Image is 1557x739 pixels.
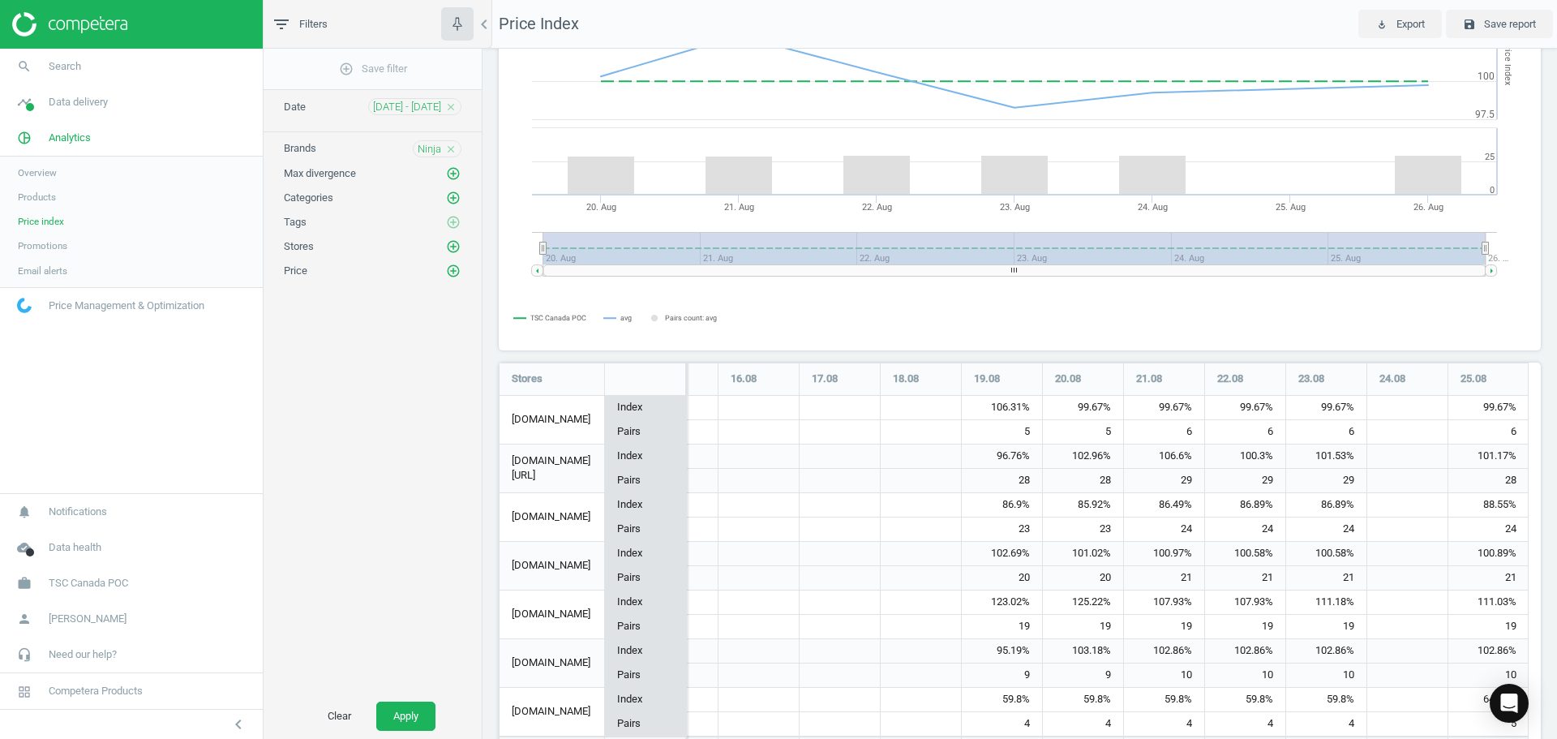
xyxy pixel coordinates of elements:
[1448,396,1529,420] div: 99.67%
[1043,712,1123,736] div: 4
[446,166,461,181] i: add_circle_outline
[962,712,1042,736] div: 4
[1205,420,1285,444] div: 6
[605,396,685,420] div: Index
[500,542,604,590] div: [DOMAIN_NAME]
[605,493,685,518] div: Index
[418,142,441,157] span: Ninja
[1124,445,1204,469] div: 106.6%
[1205,688,1285,712] div: 59.8%
[1286,420,1366,444] div: 6
[474,15,494,34] i: chevron_left
[18,166,57,179] span: Overview
[962,518,1042,541] div: 23
[445,238,461,255] button: add_circle_outline
[605,445,685,469] div: Index
[1286,566,1366,590] div: 21
[962,615,1042,638] div: 19
[1448,445,1529,469] div: 101.17%
[1205,445,1285,469] div: 100.3%
[376,702,435,731] button: Apply
[962,469,1042,492] div: 28
[962,542,1042,566] div: 102.69%
[1286,712,1366,736] div: 4
[1490,684,1529,723] div: Open Intercom Messenger
[962,591,1042,615] div: 123.02%
[1490,185,1495,195] text: 0
[445,214,461,230] button: add_circle_outline
[962,566,1042,590] div: 20
[1043,591,1123,615] div: 125.22%
[1484,17,1536,32] span: Save report
[605,517,685,541] div: Pairs
[1124,396,1204,420] div: 99.67%
[1136,372,1162,386] span: 21.08
[1448,566,1529,590] div: 21
[49,647,117,662] span: Need our help?
[1043,469,1123,492] div: 28
[1043,493,1123,518] div: 85.92%
[1124,712,1204,736] div: 4
[17,298,32,313] img: wGWNvw8QSZomAAAAABJRU5ErkJggg==
[1286,396,1366,420] div: 99.67%
[1124,615,1204,638] div: 19
[445,190,461,206] button: add_circle_outline
[9,568,40,599] i: work
[500,591,604,638] div: [DOMAIN_NAME]
[1124,469,1204,492] div: 29
[49,59,81,74] span: Search
[1503,40,1513,84] tspan: Price Index
[9,496,40,527] i: notifications
[18,239,67,252] span: Promotions
[1055,372,1081,386] span: 20.08
[1043,615,1123,638] div: 19
[605,542,685,566] div: Index
[284,191,333,204] span: Categories
[1375,18,1388,31] i: play_for_work
[500,445,604,492] div: [DOMAIN_NAME][URL]
[1205,712,1285,736] div: 4
[49,95,108,110] span: Data delivery
[9,51,40,82] i: search
[1396,17,1425,32] span: Export
[49,131,91,145] span: Analytics
[1124,688,1204,712] div: 59.8%
[49,576,128,591] span: TSC Canada POC
[812,372,838,386] span: 17.08
[1205,591,1285,615] div: 107.93%
[1124,493,1204,518] div: 86.49%
[445,144,457,155] i: close
[1463,18,1476,31] i: save
[1286,639,1366,664] div: 102.86%
[605,688,685,712] div: Index
[512,372,543,386] span: Stores
[1286,542,1366,566] div: 100.58%
[1448,518,1529,541] div: 24
[1286,591,1366,615] div: 111.18%
[1448,639,1529,664] div: 102.86%
[605,468,685,492] div: Pairs
[1043,518,1123,541] div: 23
[446,264,461,278] i: add_circle_outline
[1205,615,1285,638] div: 19
[445,101,457,113] i: close
[18,215,64,228] span: Price index
[962,688,1042,712] div: 59.8%
[1124,420,1204,444] div: 6
[49,505,107,519] span: Notifications
[339,62,354,76] i: add_circle_outline
[12,12,127,37] img: ajHJNr6hYgQAAAAASUVORK5CYII=
[500,396,604,444] div: [DOMAIN_NAME]
[1298,372,1324,386] span: 23.08
[1286,518,1366,541] div: 24
[530,314,586,322] tspan: TSC Canada POC
[1446,10,1553,39] button: save Save report
[9,122,40,153] i: pie_chart_outlined
[962,664,1042,687] div: 9
[1138,202,1168,213] tspan: 24. Aug
[1124,639,1204,664] div: 102.86%
[893,372,919,386] span: 18.08
[605,565,685,590] div: Pairs
[962,493,1042,518] div: 86.9%
[229,715,248,734] i: chevron_left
